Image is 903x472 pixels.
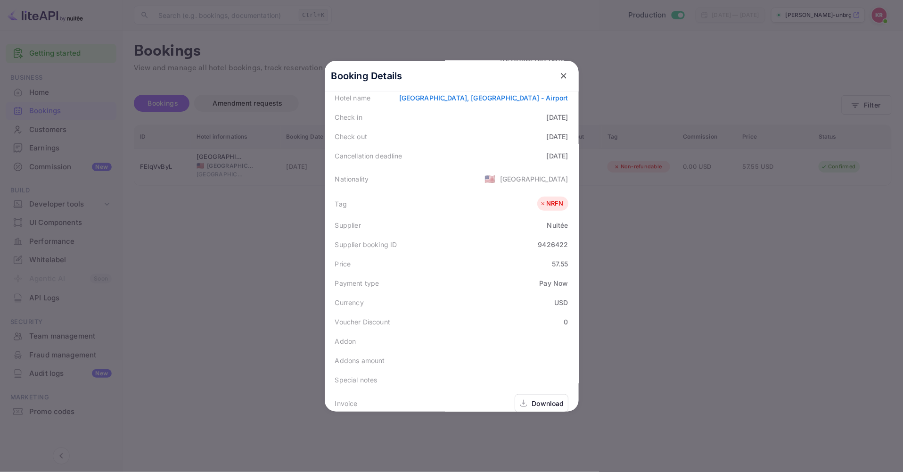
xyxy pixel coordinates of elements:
div: 9426422 [538,240,568,249]
div: Hotel name [335,93,371,103]
div: Cancellation deadline [335,151,402,161]
div: Payment type [335,278,379,288]
div: Addon [335,336,356,346]
div: Supplier [335,220,361,230]
div: 0 [564,317,568,327]
div: Pay Now [539,278,568,288]
div: USD [554,298,568,307]
div: [DATE] [547,132,568,141]
div: Tag [335,199,347,209]
span: United States [484,170,495,187]
div: Nuitée [547,220,568,230]
div: Voucher Discount [335,317,390,327]
div: Addons amount [335,356,385,365]
div: [GEOGRAPHIC_DATA] [500,174,568,184]
p: Booking Details [331,69,402,83]
div: [DATE] [547,151,568,161]
a: [GEOGRAPHIC_DATA], [GEOGRAPHIC_DATA] - Airport [399,94,568,102]
div: Currency [335,298,364,307]
div: NRFN [540,199,564,208]
div: Download [532,398,564,408]
div: Nationality [335,174,369,184]
button: close [555,67,572,84]
div: 57.55 [552,259,568,269]
div: Invoice [335,398,358,408]
div: [DATE] [547,112,568,122]
div: Special notes [335,375,378,385]
div: Supplier booking ID [335,240,397,249]
div: Check in [335,112,362,122]
div: Check out [335,132,367,141]
div: Price [335,259,351,269]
